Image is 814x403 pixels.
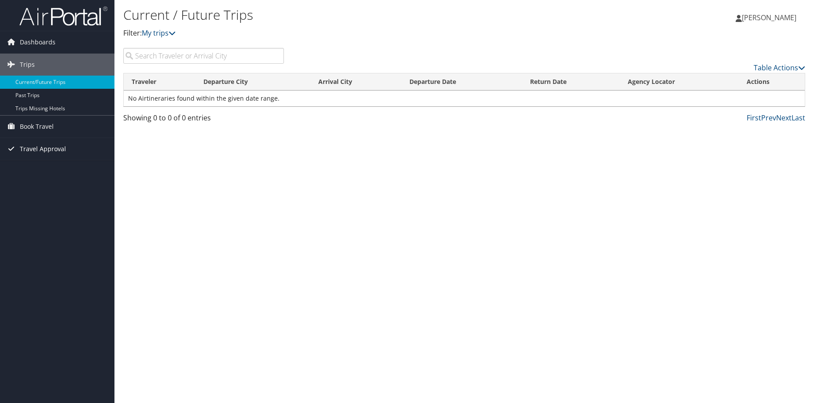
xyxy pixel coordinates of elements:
[123,113,284,127] div: Showing 0 to 0 of 0 entries
[792,113,805,123] a: Last
[123,28,578,39] p: Filter:
[20,31,55,53] span: Dashboards
[195,73,311,91] th: Departure City: activate to sort column ascending
[123,6,578,24] h1: Current / Future Trips
[19,6,107,26] img: airportal-logo.png
[776,113,792,123] a: Next
[124,73,195,91] th: Traveler: activate to sort column ascending
[742,13,796,22] span: [PERSON_NAME]
[620,73,739,91] th: Agency Locator: activate to sort column ascending
[761,113,776,123] a: Prev
[747,113,761,123] a: First
[124,91,805,106] td: No Airtineraries found within the given date range.
[310,73,401,91] th: Arrival City: activate to sort column ascending
[20,116,54,138] span: Book Travel
[123,48,284,64] input: Search Traveler or Arrival City
[754,63,805,73] a: Table Actions
[739,73,805,91] th: Actions
[20,138,66,160] span: Travel Approval
[522,73,620,91] th: Return Date: activate to sort column ascending
[142,28,176,38] a: My trips
[20,54,35,76] span: Trips
[401,73,522,91] th: Departure Date: activate to sort column descending
[736,4,805,31] a: [PERSON_NAME]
